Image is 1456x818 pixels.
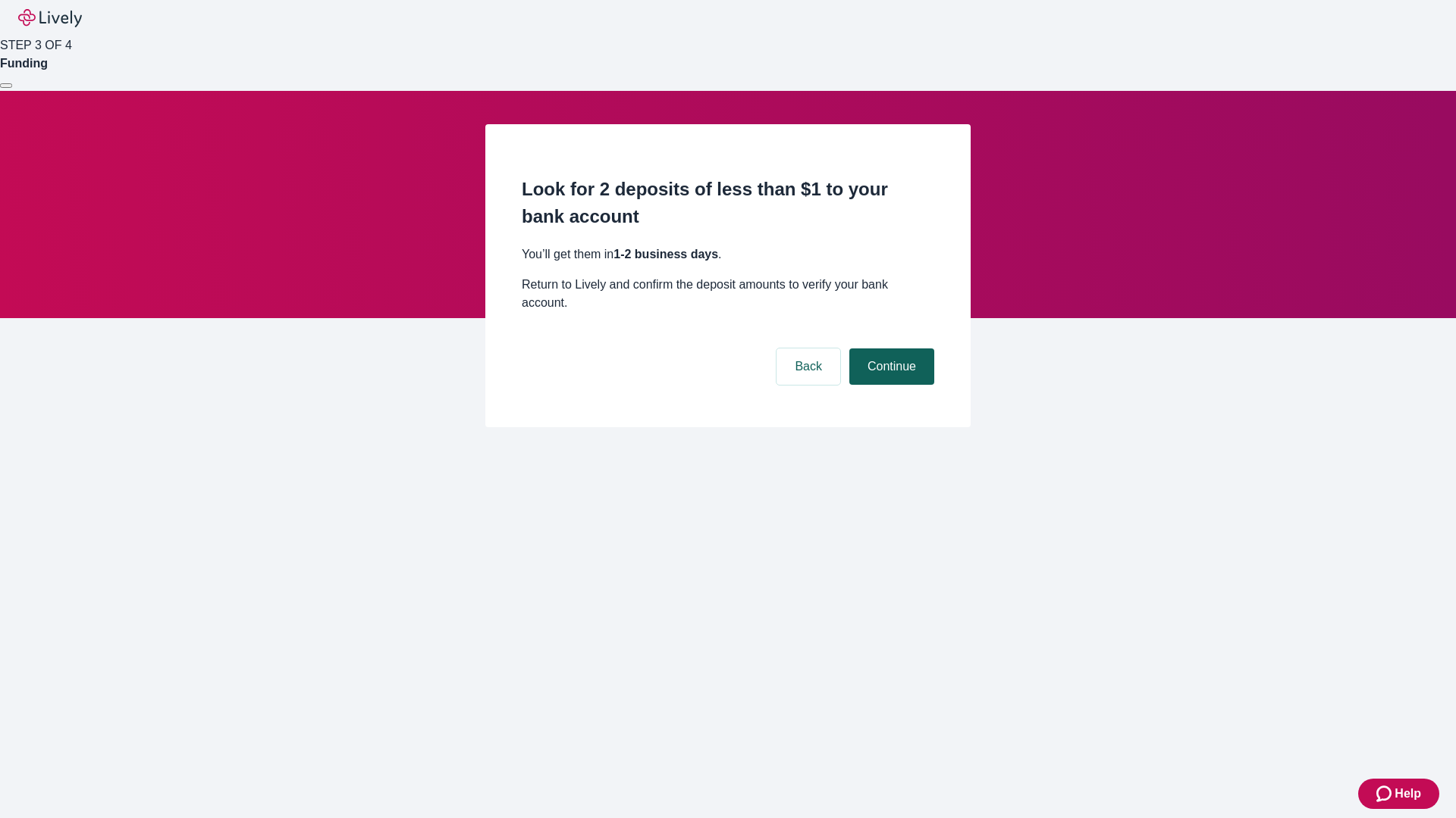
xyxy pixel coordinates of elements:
p: Return to Lively and confirm the deposit amounts to verify your bank account. [522,276,934,312]
button: Back [777,348,840,385]
button: Zendesk support iconHelp [1358,779,1439,809]
strong: 1-2 business days [613,248,718,261]
span: Help [1395,785,1421,803]
svg: Zendesk support icon [1376,785,1395,803]
img: Lively [18,9,82,27]
h2: Look for 2 deposits of less than $1 to your bank account [522,176,934,230]
button: Continue [849,348,934,385]
p: You’ll get them in . [522,245,934,264]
